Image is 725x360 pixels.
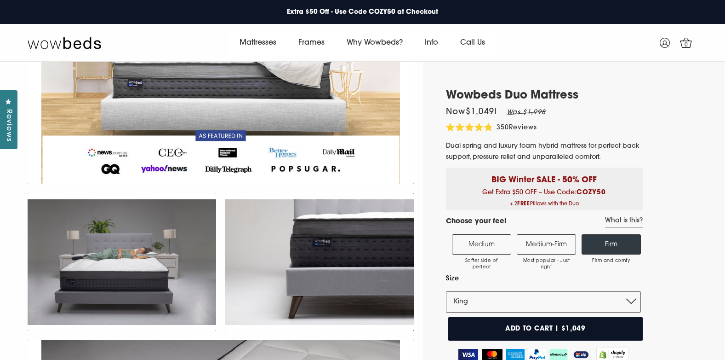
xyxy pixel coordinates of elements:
[582,234,641,255] label: Firm
[509,124,537,131] span: Reviews
[497,124,509,131] span: 350
[453,198,636,210] span: + 2 Pillows with the Duo
[449,30,496,56] a: Call Us
[577,189,606,196] b: COZY50
[446,108,497,116] span: Now $1,049 !
[453,189,636,210] span: Get Extra $50 OFF – Use Code:
[446,143,639,161] span: Dual spring and luxury foam hybrid mattress for perfect back support, pressure relief and unparal...
[446,89,643,103] h1: Wowbeds Duo Mattress
[507,109,546,116] em: Was $1,998
[2,109,14,142] span: Reviews
[28,36,101,49] img: Wow Beds Logo
[605,217,643,227] a: What is this?
[517,234,576,255] label: Medium-Firm
[452,234,511,255] label: Medium
[453,168,636,186] p: BIG Winter SALE - 50% OFF
[228,30,287,56] a: Mattresses
[336,30,414,56] a: Why Wowbeds?
[517,202,530,207] b: FREE
[446,217,506,227] h4: Choose your feel
[682,41,691,50] span: 0
[446,123,537,134] div: 350Reviews
[414,30,449,56] a: Info
[674,31,697,54] a: 0
[522,258,571,271] span: Most popular - Just right
[587,258,636,264] span: Firm and comfy
[457,258,506,271] span: Softer side of perfect
[287,30,336,56] a: Frames
[448,317,643,341] button: Add to cart | $1,049
[282,3,443,22] a: Extra $50 Off - Use Code COZY50 at Checkout
[446,273,641,285] label: Size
